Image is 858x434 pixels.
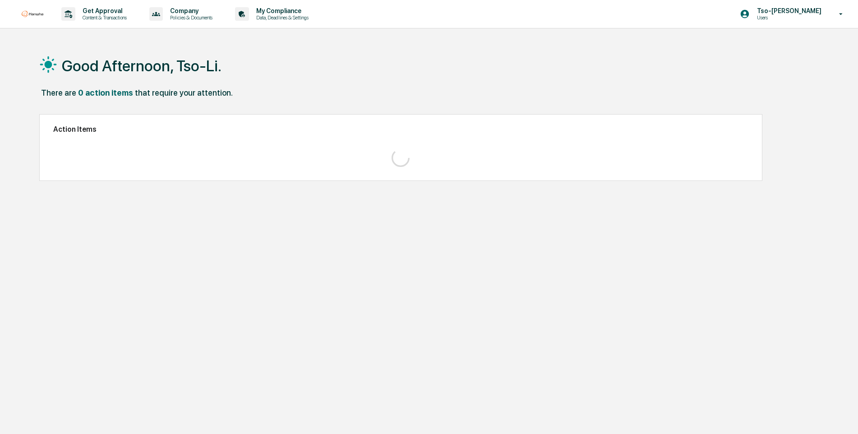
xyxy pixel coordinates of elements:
div: that require your attention. [135,88,233,97]
p: Data, Deadlines & Settings [249,14,313,21]
h2: Action Items [53,125,748,134]
p: Content & Transactions [75,14,131,21]
div: 0 action items [78,88,133,97]
div: There are [41,88,76,97]
p: My Compliance [249,7,313,14]
p: Get Approval [75,7,131,14]
p: Company [163,7,217,14]
p: Tso-[PERSON_NAME] [750,7,826,14]
p: Users [750,14,826,21]
p: Policies & Documents [163,14,217,21]
img: logo [22,11,43,17]
h1: Good Afternoon, Tso-Li. [62,57,221,75]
